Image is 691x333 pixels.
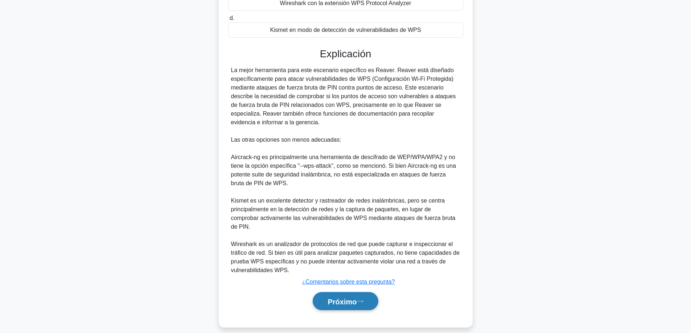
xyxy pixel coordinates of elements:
[328,297,357,305] font: Próximo
[302,279,395,285] a: ¿Comentarios sobre esta pregunta?
[231,67,456,125] font: La mejor herramienta para este escenario específico es Reaver. Reaver está diseñado específicamen...
[231,197,456,230] font: Kismet es un excelente detector y rastreador de redes inalámbricas, pero se centra principalmente...
[313,292,378,311] button: Próximo
[270,27,421,33] font: Kismet en modo de detección de vulnerabilidades de WPS
[320,48,371,59] font: Explicación
[231,137,341,143] font: Las otras opciones son menos adecuadas:
[231,154,456,186] font: Aircrack-ng es principalmente una herramienta de descifrado de WEP/WPA/WPA2 y no tiene la opción ...
[230,15,234,21] font: d.
[231,241,460,273] font: Wireshark es un analizador de protocolos de red que puede capturar e inspeccionar el tráfico de r...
